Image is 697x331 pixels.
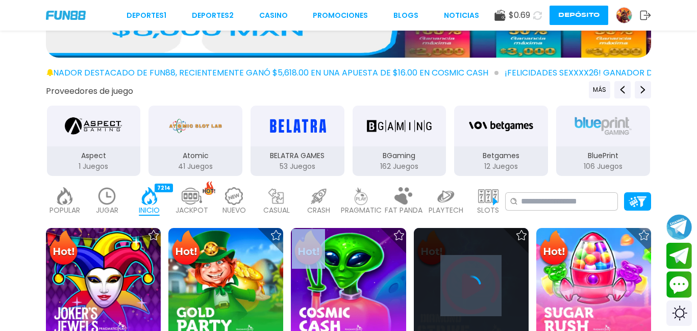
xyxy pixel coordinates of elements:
[348,105,451,177] button: BGaming
[167,112,224,140] img: Atomic
[556,150,650,161] p: BluePrint
[393,10,418,21] a: BLOGS
[509,9,530,21] span: $ 0.69
[47,161,141,172] p: 1 Juegos
[265,112,330,140] img: BELATRA GAMES
[635,81,651,98] button: Next providers
[436,187,456,205] img: playtech_light.webp
[478,187,499,205] img: slots_light.webp
[139,187,160,205] img: home_active.webp
[182,187,202,205] img: jackpot_light.webp
[266,187,287,205] img: casual_light.webp
[144,105,246,177] button: Atomic
[263,205,290,216] p: CASUAL
[666,243,692,269] button: Join telegram
[385,205,422,216] p: FAT PANDA
[127,10,166,21] a: Deportes1
[450,105,552,177] button: Betgames
[65,112,122,140] img: Aspect
[169,229,203,269] img: Hot
[313,10,368,21] a: Promociones
[556,161,650,172] p: 106 Juegos
[43,105,145,177] button: Aspect
[224,187,244,205] img: new_light.webp
[469,112,533,140] img: Betgames
[477,205,499,216] p: SLOTS
[222,205,246,216] p: NUEVO
[616,7,640,23] a: Avatar
[246,105,348,177] button: BELATRA GAMES
[341,205,382,216] p: PRAGMATIC
[47,229,80,269] img: Hot
[192,10,234,21] a: Deportes2
[148,150,242,161] p: Atomic
[46,86,133,96] button: Proveedores de juego
[550,6,608,25] button: Depósito
[367,112,431,140] img: BGaming
[292,229,325,269] img: Hot
[444,10,479,21] a: NOTICIAS
[251,150,344,161] p: BELATRA GAMES
[629,196,646,207] img: Platform Filter
[429,205,463,216] p: PLAYTECH
[55,187,75,205] img: popular_light.webp
[47,150,141,161] p: Aspect
[393,187,414,205] img: fat_panda_light.webp
[666,300,692,326] div: Switch theme
[351,187,371,205] img: pragmatic_light.webp
[537,229,570,269] img: Hot
[309,187,329,205] img: crash_light.webp
[49,205,80,216] p: POPULAR
[571,112,635,140] img: BluePrint
[139,205,160,216] p: INICIO
[666,271,692,298] button: Contact customer service
[155,184,173,192] div: 7214
[353,161,446,172] p: 162 Juegos
[616,8,632,23] img: Avatar
[307,205,330,216] p: CRASH
[203,181,215,195] img: hot
[614,81,631,98] button: Previous providers
[251,161,344,172] p: 53 Juegos
[46,11,86,19] img: Company Logo
[259,10,288,21] a: CASINO
[96,205,118,216] p: JUGAR
[454,150,548,161] p: Betgames
[148,161,242,172] p: 41 Juegos
[552,105,654,177] button: BluePrint
[666,214,692,240] button: Join telegram channel
[97,187,117,205] img: recent_light.webp
[454,161,548,172] p: 12 Juegos
[353,150,446,161] p: BGaming
[589,81,610,98] button: Previous providers
[176,205,208,216] p: JACKPOT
